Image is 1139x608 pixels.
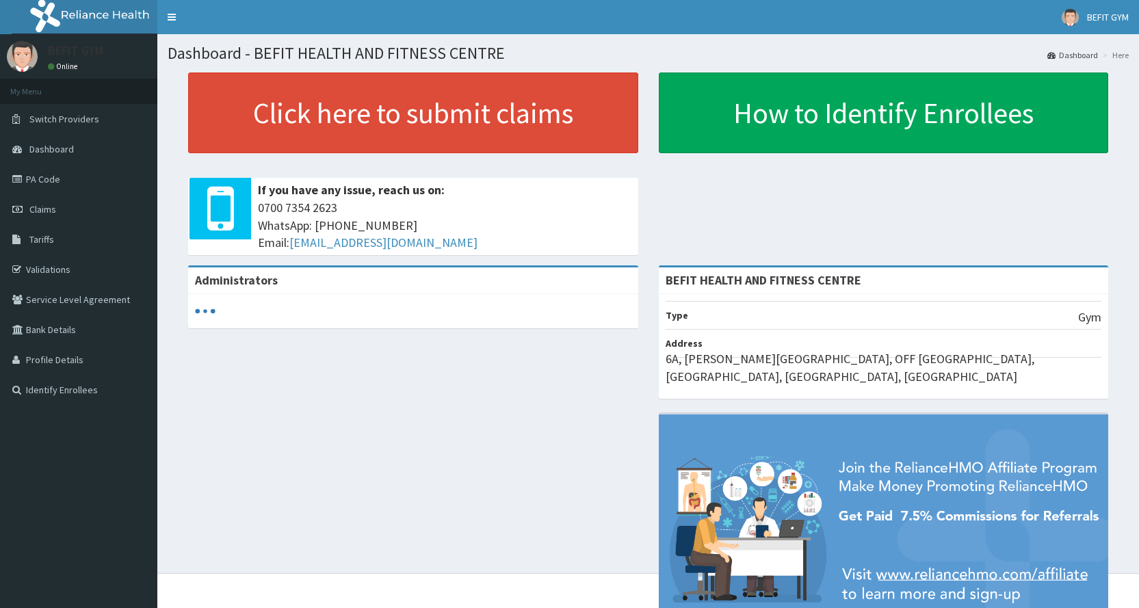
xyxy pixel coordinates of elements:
[195,301,215,321] svg: audio-loading
[659,72,1109,153] a: How to Identify Enrollees
[666,350,1102,385] p: 6A, [PERSON_NAME][GEOGRAPHIC_DATA], OFF [GEOGRAPHIC_DATA], [GEOGRAPHIC_DATA], [GEOGRAPHIC_DATA], ...
[666,272,861,288] strong: BEFIT HEALTH AND FITNESS CENTRE
[258,182,445,198] b: If you have any issue, reach us on:
[1047,49,1098,61] a: Dashboard
[666,309,688,321] b: Type
[29,203,56,215] span: Claims
[29,143,74,155] span: Dashboard
[7,41,38,72] img: User Image
[29,233,54,246] span: Tariffs
[168,44,1129,62] h1: Dashboard - BEFIT HEALTH AND FITNESS CENTRE
[195,272,278,288] b: Administrators
[188,72,638,153] a: Click here to submit claims
[258,199,631,252] span: 0700 7354 2623 WhatsApp: [PHONE_NUMBER] Email:
[48,62,81,71] a: Online
[1087,11,1129,23] span: BEFIT GYM
[1062,9,1079,26] img: User Image
[1078,308,1101,326] p: Gym
[48,44,103,57] p: BEFIT GYM
[289,235,477,250] a: [EMAIL_ADDRESS][DOMAIN_NAME]
[1099,49,1129,61] li: Here
[666,337,703,349] b: Address
[29,113,99,125] span: Switch Providers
